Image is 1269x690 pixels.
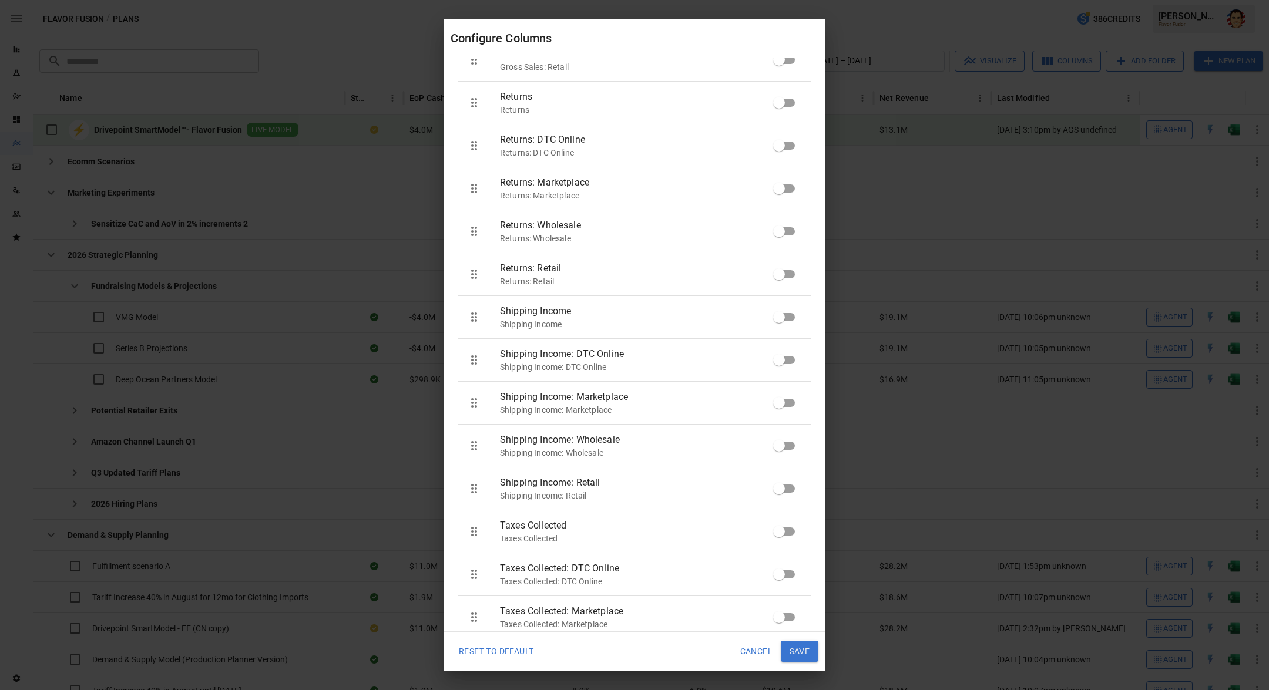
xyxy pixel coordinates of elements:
[451,641,542,662] button: Reset To Default
[500,190,783,201] p: Returns: Marketplace
[500,233,783,244] p: Returns: Wholesale
[500,104,783,116] p: Returns
[781,641,818,662] button: Save
[500,433,783,447] span: Shipping Income: Wholesale
[500,304,783,318] span: Shipping Income
[500,361,783,373] p: Shipping Income: DTC Online
[500,347,783,361] span: Shipping Income: DTC Online
[500,447,783,459] p: Shipping Income: Wholesale
[732,641,781,662] button: Cancel
[500,519,783,533] span: Taxes Collected
[500,490,783,501] p: Shipping Income: Retail
[500,61,783,73] p: Gross Sales: Retail
[500,618,783,630] p: Taxes Collected: Marketplace
[500,476,783,490] span: Shipping Income: Retail
[500,261,783,275] span: Returns: Retail
[500,147,783,159] p: Returns: DTC Online
[451,29,818,48] div: Configure Columns
[500,404,783,416] p: Shipping Income: Marketplace
[500,561,783,575] span: Taxes Collected: DTC Online
[500,533,783,544] p: Taxes Collected
[500,133,783,147] span: Returns: DTC Online
[500,575,783,587] p: Taxes Collected: DTC Online
[500,90,783,104] span: Returns
[500,176,783,190] span: Returns: Marketplace
[500,390,783,404] span: Shipping Income: Marketplace
[500,218,783,233] span: Returns: Wholesale
[500,318,783,330] p: Shipping Income
[500,604,783,618] span: Taxes Collected: Marketplace
[500,275,783,287] p: Returns: Retail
